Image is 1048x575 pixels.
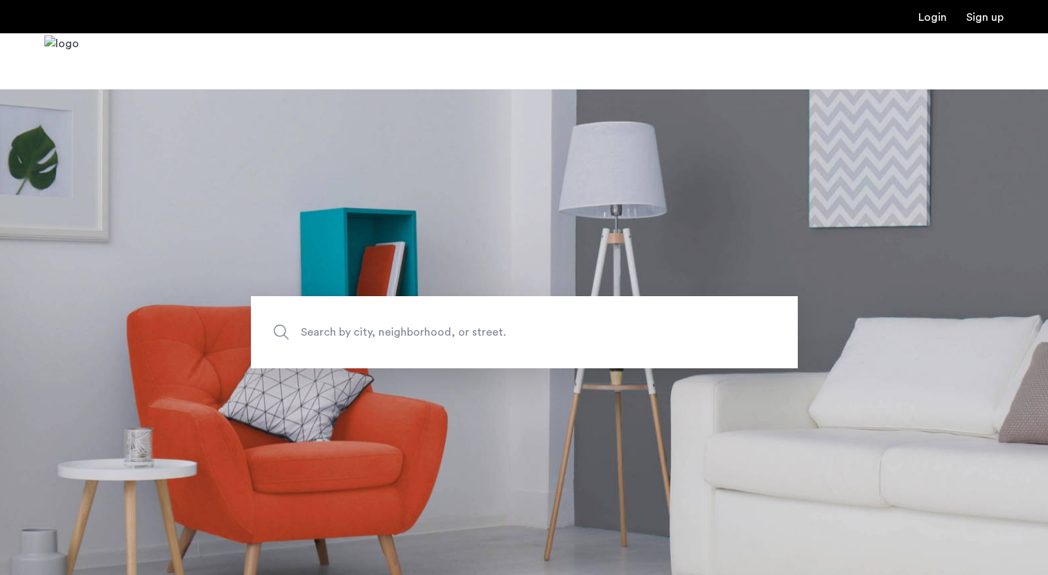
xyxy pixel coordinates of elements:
input: Apartment Search [251,296,798,368]
iframe: chat widget [990,520,1034,561]
a: Login [918,12,947,23]
img: logo [44,35,79,87]
a: Registration [966,12,1004,23]
a: Cazamio Logo [44,35,79,87]
span: Search by city, neighborhood, or street. [301,323,683,341]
